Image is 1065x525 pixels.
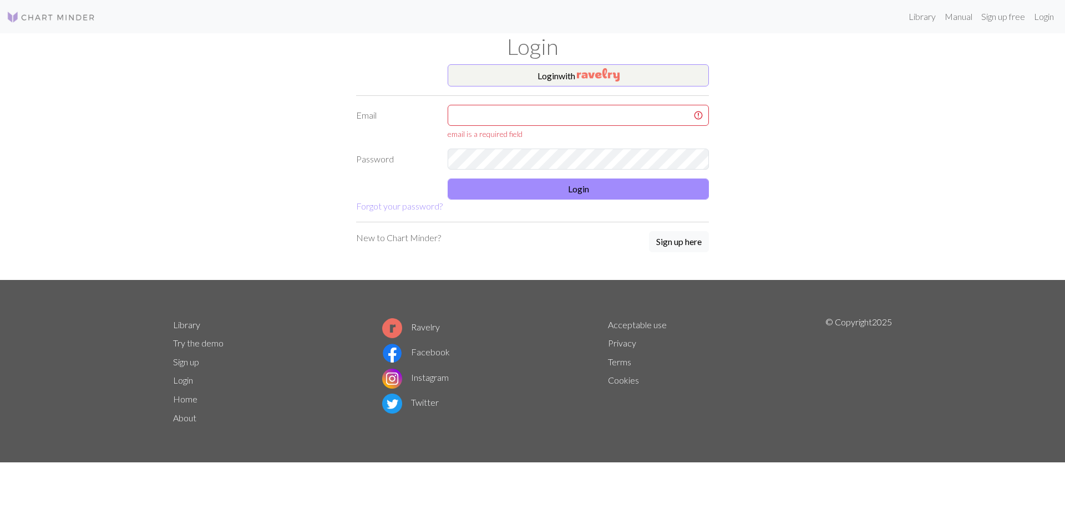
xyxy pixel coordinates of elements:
img: Ravelry [577,68,620,81]
a: Library [173,319,200,330]
a: Manual [940,6,977,28]
a: Twitter [382,397,439,407]
a: Sign up here [649,231,709,253]
a: Instagram [382,372,449,383]
div: email is a required field [448,128,709,140]
img: Ravelry logo [382,318,402,338]
h1: Login [166,33,899,60]
a: Acceptable use [608,319,667,330]
a: Sign up [173,356,199,367]
img: Instagram logo [382,369,402,389]
label: Email [349,105,441,140]
a: Login [173,375,193,385]
a: Terms [608,356,631,367]
a: Home [173,394,197,404]
a: Login [1029,6,1058,28]
a: Cookies [608,375,639,385]
p: New to Chart Minder? [356,231,441,244]
a: Forgot your password? [356,201,443,211]
a: About [173,412,196,423]
a: Sign up free [977,6,1029,28]
a: Facebook [382,346,450,357]
img: Twitter logo [382,394,402,414]
img: Logo [7,11,95,24]
button: Login [448,179,709,200]
label: Password [349,149,441,170]
img: Facebook logo [382,343,402,363]
a: Privacy [608,338,636,348]
p: © Copyright 2025 [825,315,892,427]
a: Ravelry [382,322,440,332]
a: Try the demo [173,338,224,348]
a: Library [904,6,940,28]
button: Loginwith [448,64,709,86]
button: Sign up here [649,231,709,252]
